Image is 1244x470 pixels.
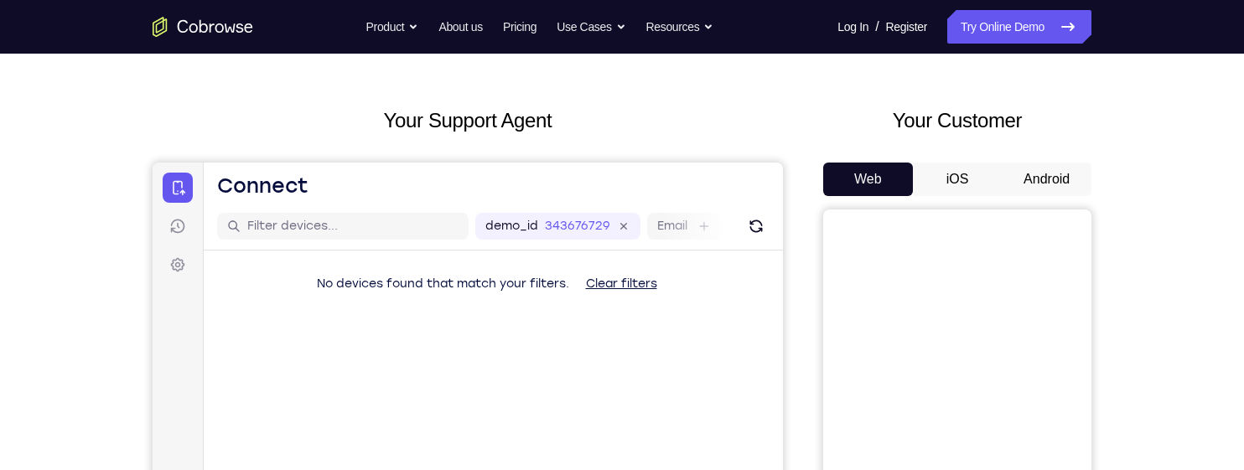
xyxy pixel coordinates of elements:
button: Resources [646,10,714,44]
h2: Your Support Agent [153,106,783,136]
button: Web [823,163,913,196]
a: Try Online Demo [947,10,1091,44]
h2: Your Customer [823,106,1091,136]
button: Use Cases [557,10,625,44]
span: / [875,17,879,37]
a: Go to the home page [153,17,253,37]
button: Product [366,10,419,44]
a: Log In [837,10,868,44]
button: iOS [913,163,1003,196]
a: About us [438,10,482,44]
button: Android [1002,163,1091,196]
a: Pricing [503,10,536,44]
a: Register [886,10,927,44]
